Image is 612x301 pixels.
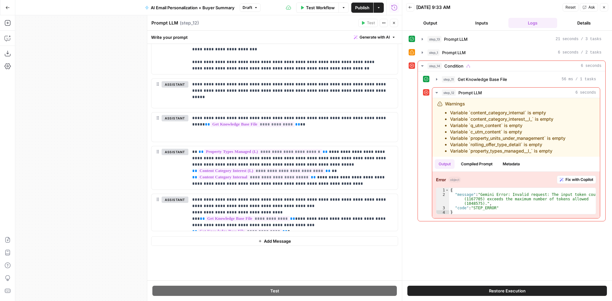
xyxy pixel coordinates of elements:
[360,34,390,40] span: Generate with AI
[508,18,557,28] button: Logs
[450,129,565,135] li: Variable `c_utm_content` is empty
[240,4,261,12] button: Draft
[448,177,461,183] span: object
[560,18,608,28] button: Details
[435,159,455,169] button: Output
[450,110,565,116] li: Variable `content_category_internal` is empty
[406,18,455,28] button: Output
[436,188,449,192] div: 1
[427,36,441,42] span: step_13
[162,81,188,88] button: assistant
[151,194,183,231] div: assistant
[162,115,188,121] button: assistant
[436,210,449,215] div: 4
[367,20,375,26] span: Test
[162,149,188,155] button: assistant
[444,63,463,69] span: Condition
[450,122,565,129] li: Variable `q_utm_content` is empty
[457,159,496,169] button: Compiled Prompt
[442,49,466,56] span: Prompt LLM
[427,63,442,69] span: step_14
[264,238,291,244] span: Add Message
[418,34,605,44] button: 21 seconds / 3 tasks
[557,176,596,184] button: Fix with Copilot
[432,88,600,98] button: 6 seconds
[458,90,482,96] span: Prompt LLM
[458,76,507,82] span: Get Knowledge Base File
[581,63,601,69] span: 6 seconds
[351,33,398,41] button: Generate with AI
[151,112,183,142] div: assistant
[151,79,183,108] div: assistant
[270,288,279,294] span: Test
[565,177,593,183] span: Fix with Copilot
[427,49,440,56] span: step_1
[575,90,596,96] span: 6 seconds
[418,47,605,58] button: 6 seconds / 2 tasks
[141,3,238,13] button: AI Email Personalization + Buyer Summary
[436,206,449,210] div: 3
[147,31,402,44] div: Write your prompt
[450,116,565,122] li: Variable `content_category_interest__l_` is empty
[151,236,398,246] button: Add Message
[457,18,506,28] button: Inputs
[450,148,565,154] li: Variable `property_types_managed__l_` is empty
[151,4,235,11] span: AI Email Personalization + Buyer Summary
[558,50,601,55] span: 6 seconds / 2 tasks
[450,141,565,148] li: Variable `rolling_offer_type_detail` is empty
[180,20,199,26] span: ( step_12 )
[358,19,378,27] button: Test
[499,159,524,169] button: Metadata
[432,98,600,218] div: 6 seconds
[432,74,600,84] button: 56 ms / 1 tasks
[562,76,596,82] span: 56 ms / 1 tasks
[444,36,468,42] span: Prompt LLM
[445,101,565,154] div: Warnings
[588,4,595,10] span: Ask
[565,4,576,10] span: Reset
[306,4,335,11] span: Test Workflow
[418,71,605,221] div: 6 seconds
[418,61,605,71] button: 6 seconds
[151,146,183,190] div: assistant
[407,286,607,296] button: Restore Execution
[445,188,449,192] span: Toggle code folding, rows 1 through 4
[162,197,188,203] button: assistant
[442,76,455,82] span: step_11
[556,36,601,42] span: 21 seconds / 3 tasks
[355,4,369,11] span: Publish
[489,288,526,294] span: Restore Execution
[580,3,598,11] button: Ask
[563,3,579,11] button: Reset
[436,176,446,183] strong: Error
[436,192,449,206] div: 2
[351,3,373,13] button: Publish
[243,5,252,11] span: Draft
[450,135,565,141] li: Variable `property_units_under_management` is empty
[296,3,339,13] button: Test Workflow
[151,20,178,26] textarea: Prompt LLM
[152,286,397,296] button: Test
[442,90,456,96] span: step_12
